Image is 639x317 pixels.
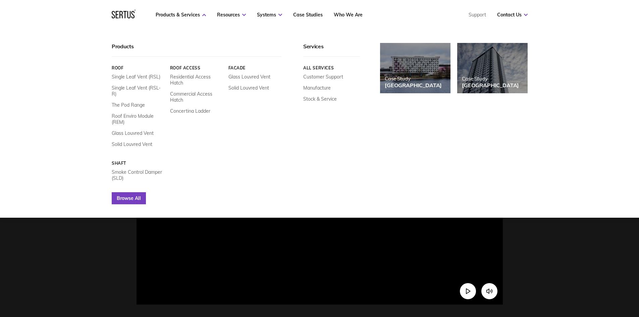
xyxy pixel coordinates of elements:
a: Single Leaf Vent (RSL-R) [112,85,165,97]
a: Commercial Access Hatch [170,91,223,103]
a: Who We Are [334,12,363,18]
a: Residential Access Hatch [170,74,223,86]
a: Customer Support [303,74,343,80]
a: Stock & Service [303,96,337,102]
a: The Pod Range [112,102,145,108]
a: Case Study[GEOGRAPHIC_DATA] [457,43,528,93]
a: Products & Services [156,12,206,18]
a: Case Studies [293,12,323,18]
div: [GEOGRAPHIC_DATA] [385,82,442,89]
a: Support [469,12,486,18]
a: Solid Louvred Vent [228,85,269,91]
div: Products [112,43,281,57]
a: Roof Enviro Module (REM) [112,113,165,125]
a: Concertina Ladder [170,108,210,114]
a: All services [303,65,360,70]
div: Case Study [385,75,442,82]
a: Resources [217,12,246,18]
a: Browse All [112,192,146,204]
button: Mute video [481,283,497,299]
a: Smoke Control Damper (SLD) [112,169,165,181]
a: Single Leaf Vent (RSL) [112,74,160,80]
iframe: Chat Widget [518,239,639,317]
a: Roof [112,65,165,70]
div: Case Study [462,75,519,82]
a: Solid Louvred Vent [112,141,152,147]
a: Systems [257,12,282,18]
a: Shaft [112,161,165,166]
button: Play video [460,283,476,299]
div: [GEOGRAPHIC_DATA] [462,82,519,89]
a: Glass Louvred Vent [112,130,154,136]
a: Case Study[GEOGRAPHIC_DATA] [380,43,450,93]
a: Roof Access [170,65,223,70]
a: Manufacture [303,85,331,91]
a: Contact Us [497,12,528,18]
div: Services [303,43,360,57]
a: Facade [228,65,281,70]
a: Glass Louvred Vent [228,74,270,80]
